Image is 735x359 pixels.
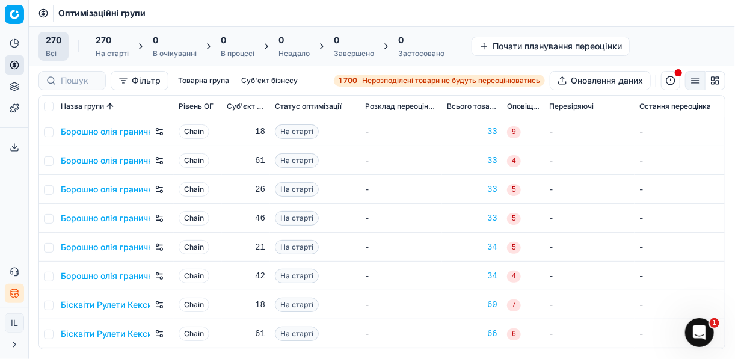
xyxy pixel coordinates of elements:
[278,34,284,46] span: 0
[635,319,725,348] td: -
[153,49,197,58] div: В очікуванні
[685,318,714,347] iframe: Intercom live chat
[635,290,725,319] td: -
[447,270,497,282] a: 34
[227,102,265,111] span: Суб'єкт бізнесу
[179,240,209,254] span: Chain
[46,34,61,46] span: 270
[275,327,319,341] span: На старті
[507,242,521,254] span: 5
[544,290,635,319] td: -
[544,117,635,146] td: -
[360,117,442,146] td: -
[5,313,24,333] button: IL
[111,71,168,90] button: Фільтр
[227,212,265,224] div: 46
[635,233,725,262] td: -
[104,100,116,112] button: Sorted by Назва групи ascending
[507,155,521,167] span: 4
[507,126,521,138] span: 9
[61,102,104,111] span: Назва групи
[61,155,150,167] a: Борошно олія гранична націнка, Кластер 2
[639,102,711,111] span: Остання переоцінка
[544,175,635,204] td: -
[227,299,265,311] div: 18
[507,102,540,111] span: Оповіщення
[549,102,594,111] span: Перевіряючі
[365,102,437,111] span: Розклад переоцінювання
[275,182,319,197] span: На старті
[507,184,521,196] span: 5
[227,183,265,195] div: 26
[61,212,150,224] a: Борошно олія гранична націнка, Кластер 4
[278,49,310,58] div: Невдало
[275,102,342,111] span: Статус оптимізації
[227,328,265,340] div: 61
[227,270,265,282] div: 42
[544,262,635,290] td: -
[544,319,635,348] td: -
[710,318,719,328] span: 1
[275,211,319,226] span: На старті
[221,49,254,58] div: В процесі
[227,126,265,138] div: 18
[507,271,521,283] span: 4
[635,117,725,146] td: -
[360,290,442,319] td: -
[179,153,209,168] span: Chain
[5,314,23,332] span: IL
[334,34,339,46] span: 0
[550,71,651,90] button: Оновлення даних
[96,34,111,46] span: 270
[507,328,521,340] span: 6
[275,124,319,139] span: На старті
[507,299,521,311] span: 7
[179,298,209,312] span: Chain
[398,49,444,58] div: Застосовано
[96,49,129,58] div: На старті
[227,155,265,167] div: 61
[227,241,265,253] div: 21
[275,153,319,168] span: На старті
[360,319,442,348] td: -
[61,328,150,340] a: Бісквіти Рулети Кекси, Кластер 2
[275,298,319,312] span: На старті
[635,204,725,233] td: -
[398,34,404,46] span: 0
[360,204,442,233] td: -
[447,212,497,224] a: 33
[635,175,725,204] td: -
[447,126,497,138] a: 33
[447,299,497,311] a: 60
[179,327,209,341] span: Chain
[61,75,98,87] input: Пошук
[61,299,150,311] a: Бісквіти Рулети Кекси, Кластер 1
[334,75,545,87] a: 1 700Нерозподілені товари не будуть переоцінюватись
[544,204,635,233] td: -
[447,183,497,195] a: 33
[507,213,521,225] span: 5
[61,183,150,195] a: Борошно олія гранична націнка, Кластер 3
[153,34,158,46] span: 0
[46,49,61,58] div: Всі
[61,126,150,138] a: Борошно олія гранична націнка, Кластер 1
[179,124,209,139] span: Chain
[447,155,497,167] a: 33
[447,241,497,253] a: 34
[544,233,635,262] td: -
[362,76,540,85] span: Нерозподілені товари не будуть переоцінюватись
[635,146,725,175] td: -
[179,102,214,111] span: Рівень OГ
[360,262,442,290] td: -
[61,241,150,253] a: Борошно олія гранична націнка, Кластер 5
[447,328,497,340] a: 66
[447,102,497,111] span: Всього товарів
[179,269,209,283] span: Chain
[360,233,442,262] td: -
